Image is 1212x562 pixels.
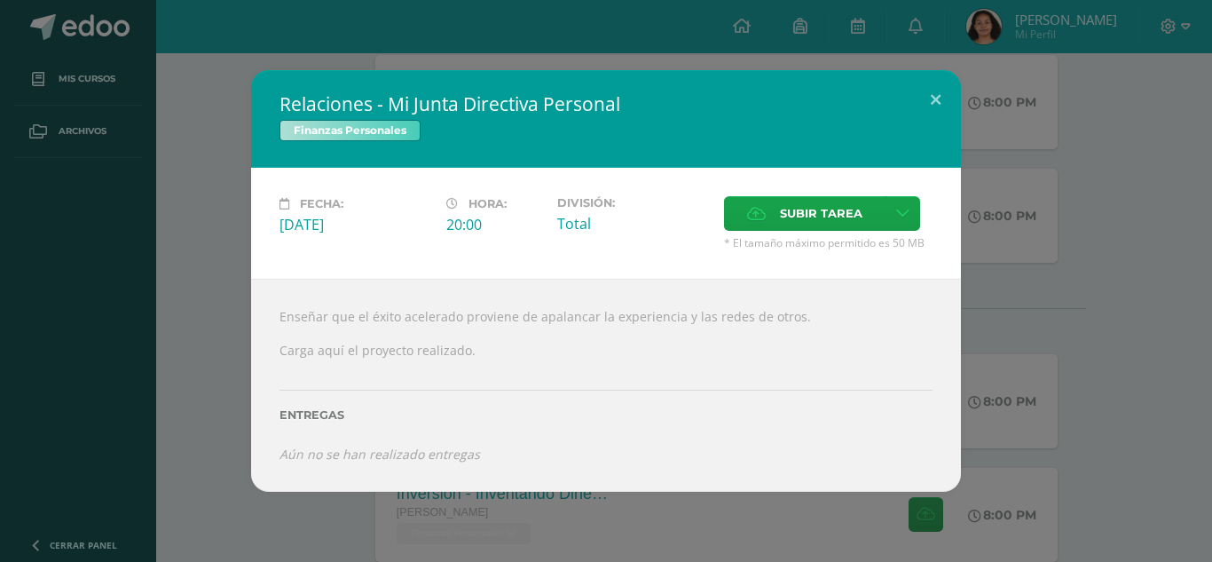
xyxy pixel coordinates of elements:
h2: Relaciones - Mi Junta Directiva Personal [279,91,933,116]
span: Subir tarea [780,197,862,230]
div: 20:00 [446,215,543,234]
div: [DATE] [279,215,432,234]
span: Hora: [468,197,507,210]
label: División: [557,196,710,210]
span: * El tamaño máximo permitido es 50 MB [724,235,933,250]
label: Entregas [279,408,933,422]
span: Fecha: [300,197,343,210]
i: Aún no se han realizado entregas [279,446,480,463]
div: Total [557,214,710,234]
span: Finanzas Personales [279,120,421,141]
button: Close (Esc) [910,70,961,131]
div: Enseñar que el éxito acelerado proviene de apalancar la experiencia y las redes de otros. Carga a... [251,279,961,492]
